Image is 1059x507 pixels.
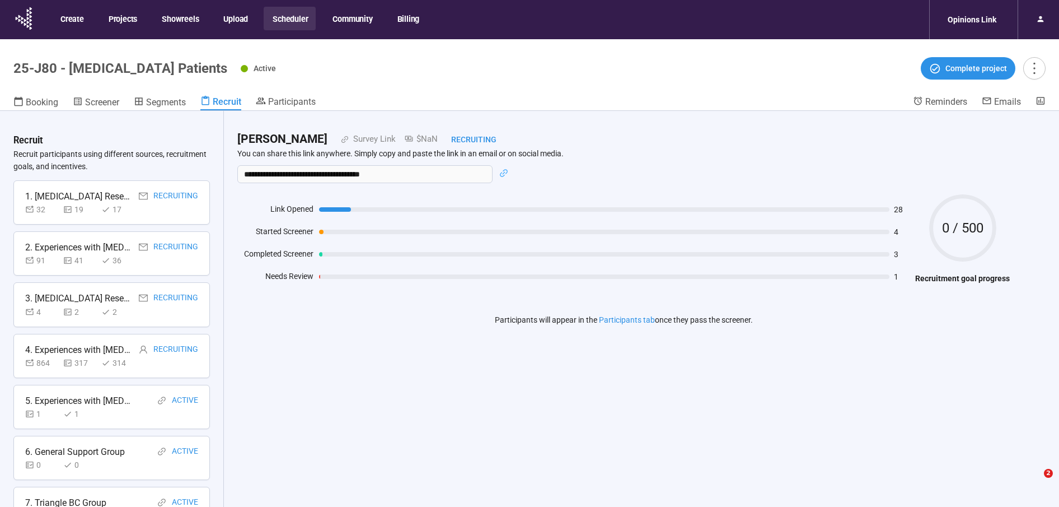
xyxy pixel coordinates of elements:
a: Participants [256,96,316,109]
a: Segments [134,96,186,110]
button: Scheduler [264,7,316,30]
div: 0 [63,459,97,471]
p: Recruit participants using different sources, recruitment goals, and incentives. [13,148,210,173]
div: 1. [MEDICAL_DATA] Research Study [25,189,132,203]
div: Recruiting [438,133,496,146]
button: Create [51,7,92,30]
button: Projects [100,7,145,30]
div: 41 [63,254,97,267]
span: 0 / 500 [929,221,996,235]
button: Community [324,7,380,30]
div: 2 [63,306,97,318]
span: link [157,498,166,507]
div: 2. Experiences with [MEDICAL_DATA] Research Study [25,240,132,254]
h4: Recruitment goal progress [915,272,1010,285]
div: Recruiting [153,291,198,305]
button: Complete project [921,57,1015,80]
span: user [139,345,148,354]
span: Active [254,64,276,73]
div: 4. Experiences with [MEDICAL_DATA] [25,343,132,357]
div: 3. [MEDICAL_DATA] Research Study [25,291,132,305]
div: 19 [63,203,97,216]
button: Billing [388,7,428,30]
div: 6. General Support Group [25,445,125,459]
p: Participants will appear in the once they pass the screener. [495,314,753,326]
span: link [157,396,166,405]
h3: Recruit [13,133,43,148]
div: 4 [25,306,59,318]
h1: 25-J80 - [MEDICAL_DATA] Patients [13,61,227,76]
div: Started Screener [237,225,313,242]
span: Emails [994,96,1021,107]
div: $NaN [396,133,438,146]
div: Needs Review [237,270,313,287]
div: Recruiting [153,240,198,254]
span: Recruit [213,96,241,107]
div: Active [172,394,198,408]
span: 2 [1044,469,1053,478]
div: Opinions Link [941,9,1003,30]
div: 0 [25,459,59,471]
span: 4 [894,228,910,236]
span: mail [139,294,148,303]
span: 1 [894,273,910,281]
div: 317 [63,357,97,369]
div: Recruiting [153,343,198,357]
span: more [1027,61,1042,76]
button: Showreels [153,7,207,30]
span: Booking [26,97,58,108]
div: Survey Link [349,133,396,146]
h2: [PERSON_NAME] [237,130,327,148]
a: Participants tab [599,315,655,324]
div: 2 [101,306,135,318]
span: mail [139,192,148,201]
span: mail [139,243,148,252]
span: Screener [85,97,119,108]
a: Emails [982,96,1021,109]
span: 28 [894,206,910,213]
div: 1 [25,408,59,420]
div: 864 [25,357,59,369]
span: link [157,447,166,456]
div: 91 [25,254,59,267]
span: Complete project [945,62,1007,75]
iframe: Intercom live chat [1021,469,1048,496]
span: Segments [146,97,186,108]
span: Participants [268,96,316,107]
button: more [1023,57,1046,80]
span: 3 [894,250,910,258]
span: link [499,169,508,178]
div: Active [172,445,198,459]
span: link [327,136,349,143]
div: Completed Screener [237,248,313,264]
p: You can share this link anywhere. Simply copy and paste the link in an email or on social media. [237,148,1010,159]
a: Reminders [913,96,967,109]
div: 17 [101,203,135,216]
button: Upload [214,7,256,30]
div: 314 [101,357,135,369]
div: 36 [101,254,135,267]
div: 1 [63,408,97,420]
div: 32 [25,203,59,216]
a: Screener [73,96,119,110]
a: Booking [13,96,58,110]
div: 5. Experiences with [MEDICAL_DATA] [25,394,132,408]
div: Link Opened [237,203,313,220]
a: Recruit [200,96,241,110]
span: Reminders [925,96,967,107]
div: Recruiting [153,189,198,203]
